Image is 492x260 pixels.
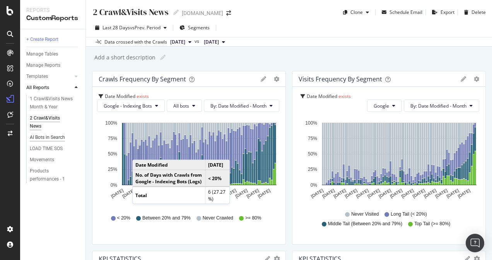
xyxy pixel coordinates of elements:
span: 2025 Jun. 30th [204,39,219,46]
svg: A chart. [99,118,277,208]
text: [DATE] [400,188,414,199]
div: All Reports [26,84,49,92]
div: 1 Crawl&Visits News Month & Year [30,95,75,111]
text: 75% [108,136,117,141]
span: Top Tail (>= 80%) [414,221,450,227]
text: [DATE] [321,188,335,199]
button: Segments [176,22,213,34]
text: 0% [111,182,118,188]
text: [DATE] [333,188,347,199]
div: gear [274,76,279,82]
text: [DATE] [246,188,260,199]
span: Google - Indexing Bots [104,103,152,109]
span: vs [195,38,201,45]
span: Last 28 Days [102,24,130,31]
a: 2 Crawl&Visits News [30,114,80,130]
div: Visits Frequency By SegmentgeargearDate Modified exists GoogleBy: Date Modified - MonthA chart.Ne... [292,71,486,245]
button: [DATE] [201,37,228,47]
div: + Create Report [26,35,58,44]
text: [DATE] [223,188,237,199]
text: 25% [308,167,317,172]
a: Manage Reports [26,61,80,69]
td: No. of Days with Crawls from Google - Indexing Bots (Logs) [133,170,205,187]
button: By: Date Modified - Month [404,100,479,112]
text: [DATE] [121,188,135,199]
div: 2 Crawl&Visits News [92,6,169,18]
a: Movements [30,156,80,164]
button: Last 28 DaysvsPrev. Period [92,22,170,34]
text: [DATE] [344,188,358,199]
div: Manage Reports [26,61,60,69]
button: Google [367,100,402,112]
div: Reports [26,6,79,14]
text: [DATE] [434,188,448,199]
a: AI Bots in Search [30,133,80,142]
text: 100% [105,120,117,126]
text: [DATE] [378,188,392,199]
span: Google [374,103,389,109]
div: Templates [26,73,48,81]
div: [DOMAIN_NAME] [182,9,223,17]
div: CustomReports [26,14,79,23]
a: 1 Crawl&Visits News Month & Year [30,95,80,111]
i: Edit report name [160,55,166,60]
td: 6 (27.27 %) [205,187,229,203]
span: Date Modified [105,93,135,100]
div: Open Intercom Messenger [466,234,484,252]
div: Manage Tables [26,50,58,58]
td: [DATE] [205,160,229,170]
button: All bots [167,100,202,112]
text: [DATE] [110,188,124,199]
button: [DATE] [167,37,195,47]
div: Products performances - 1 [30,167,74,183]
td: Total [133,187,205,203]
button: Clone [340,6,372,19]
text: [DATE] [412,188,426,199]
text: 0% [311,182,318,188]
div: Clone [350,9,363,15]
span: 2025 Aug. 31st [170,39,185,46]
text: 50% [108,151,117,157]
span: Between 20% and 79% [142,215,191,221]
text: [DATE] [234,188,248,199]
span: exists [338,93,351,100]
button: Schedule Email [379,6,422,19]
text: [DATE] [367,188,381,199]
text: 25% [108,167,117,172]
text: [DATE] [257,188,271,199]
span: All bots [173,103,189,109]
td: Date Modified [133,160,205,170]
text: 100% [305,120,317,126]
a: All Reports [26,84,72,92]
span: vs Prev. Period [130,24,161,31]
button: By: Date Modified - Month [204,100,279,112]
div: Export [441,9,454,15]
span: Never Visited [351,211,379,218]
div: Data crossed with the Crawls [104,39,167,46]
span: By: Date Modified - Month [410,103,466,109]
button: Export [429,6,454,19]
span: Middle Tail (Between 20% and 79%) [328,221,403,227]
div: Add a short description [94,54,155,61]
span: exists [137,93,149,100]
span: Long Tail (< 20%) [391,211,427,218]
a: + Create Report [26,35,80,44]
div: Visits Frequency By Segment [299,75,382,83]
text: 75% [308,136,317,141]
div: Movements [30,156,54,164]
span: Date Modified [307,93,337,100]
button: Google - Indexing Bots [97,100,165,112]
div: arrow-right-arrow-left [226,10,231,16]
svg: A chart. [299,118,477,208]
div: Delete [472,9,486,15]
text: [DATE] [310,188,324,199]
text: [DATE] [389,188,403,199]
div: AI Bots in Search [30,133,65,142]
text: [DATE] [457,188,471,199]
span: Segments [188,24,210,31]
button: Delete [461,6,486,19]
div: LOAD TIME SOS [30,145,63,153]
span: >= 80% [245,215,261,221]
